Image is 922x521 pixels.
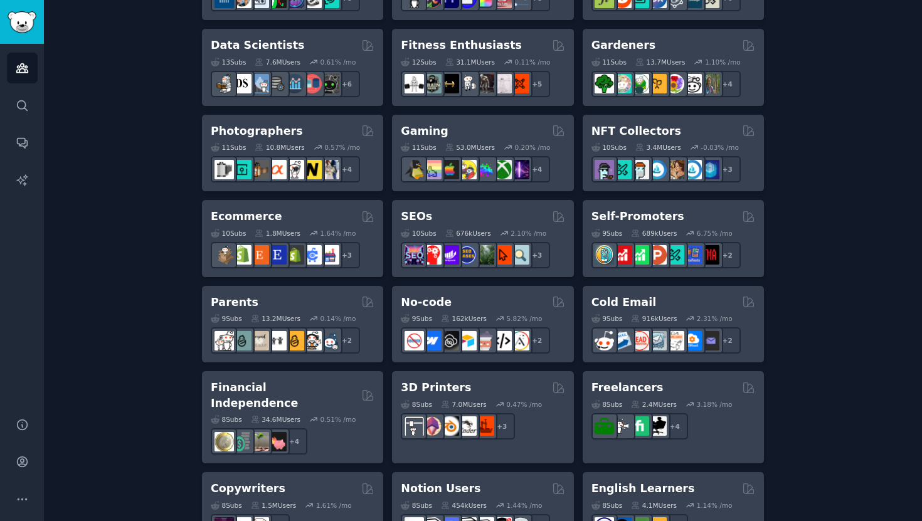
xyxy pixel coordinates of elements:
div: + 3 [714,156,741,182]
div: 4.1M Users [631,501,677,510]
div: 13 Sub s [211,58,246,66]
img: CryptoArt [665,160,684,179]
h2: Freelancers [591,380,664,396]
img: 3Dmodeling [422,416,442,436]
img: freelance_forhire [612,416,632,436]
img: weightroom [457,74,477,93]
div: 2.31 % /mo [697,314,733,323]
img: analytics [285,74,304,93]
img: workout [440,74,459,93]
div: 6.75 % /mo [697,229,733,238]
div: 11 Sub s [591,58,627,66]
div: 916k Users [631,314,677,323]
div: 676k Users [445,229,491,238]
img: OpenSeaNFT [647,160,667,179]
div: 0.14 % /mo [321,314,356,323]
img: datascience [232,74,252,93]
div: + 4 [662,413,688,439]
img: SonyAlpha [267,160,287,179]
img: vegetablegardening [595,74,614,93]
img: NFTMarketplace [612,160,632,179]
h2: No-code [401,295,452,310]
div: + 4 [524,156,550,182]
img: 3Dprinting [405,416,424,436]
img: EtsySellers [267,245,287,265]
div: 1.5M Users [251,501,297,510]
img: Local_SEO [475,245,494,265]
img: GoogleSearchConsole [492,245,512,265]
div: 1.61 % /mo [316,501,352,510]
img: selfpromotion [630,245,649,265]
div: 9 Sub s [211,314,242,323]
img: UrbanGardening [682,74,702,93]
div: + 2 [714,327,741,354]
img: FinancialPlanning [232,432,252,451]
img: Parents [320,331,339,350]
div: + 3 [334,242,360,268]
img: TwitchStreaming [510,160,529,179]
div: 0.47 % /mo [506,400,542,409]
div: 8 Sub s [401,501,432,510]
h2: Cold Email [591,295,656,310]
img: DigitalItems [700,160,719,179]
img: GYM [405,74,424,93]
img: B2BSaaS [682,331,702,350]
img: canon [285,160,304,179]
div: 1.8M Users [255,229,300,238]
img: XboxGamers [492,160,512,179]
img: Nikon [302,160,322,179]
div: + 3 [524,242,550,268]
img: ProductHunters [647,245,667,265]
img: physicaltherapy [492,74,512,93]
img: GamerPals [457,160,477,179]
div: 2.10 % /mo [511,229,546,238]
img: Fire [250,432,269,451]
img: MachineLearning [215,74,234,93]
img: NoCodeSaaS [440,331,459,350]
h2: Photographers [211,124,303,139]
div: 10 Sub s [401,229,436,238]
div: 53.0M Users [445,143,495,152]
div: + 2 [714,242,741,268]
div: + 3 [489,413,515,439]
div: + 5 [524,71,550,97]
img: seogrowth [440,245,459,265]
div: 10 Sub s [211,229,246,238]
img: flowers [665,74,684,93]
img: nocodelowcode [475,331,494,350]
h2: SEOs [401,209,432,224]
img: OpenseaMarket [682,160,702,179]
h2: Self-Promoters [591,209,684,224]
img: FixMyPrint [475,416,494,436]
div: 8 Sub s [401,400,432,409]
img: gamers [475,160,494,179]
img: GardenersWorld [700,74,719,93]
img: Emailmarketing [612,331,632,350]
img: AppIdeas [595,245,614,265]
div: 8 Sub s [591,400,623,409]
div: 7.0M Users [441,400,487,409]
div: 689k Users [631,229,677,238]
img: statistics [250,74,269,93]
div: 13.7M Users [635,58,685,66]
h2: Gaming [401,124,448,139]
img: UKPersonalFinance [215,432,234,451]
img: toddlers [267,331,287,350]
div: 10 Sub s [591,143,627,152]
img: b2b_sales [665,331,684,350]
img: sales [595,331,614,350]
h2: Fitness Enthusiasts [401,38,522,53]
h2: Financial Independence [211,380,357,411]
h2: NFT Collectors [591,124,681,139]
div: 0.11 % /mo [515,58,551,66]
h2: Notion Users [401,481,480,497]
div: 11 Sub s [401,143,436,152]
img: CozyGamers [422,160,442,179]
img: TestMyApp [700,245,719,265]
img: dropship [215,245,234,265]
div: + 4 [714,71,741,97]
img: NoCodeMovement [492,331,512,350]
img: ecommerce_growth [320,245,339,265]
div: 8 Sub s [211,501,242,510]
div: 8 Sub s [591,501,623,510]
